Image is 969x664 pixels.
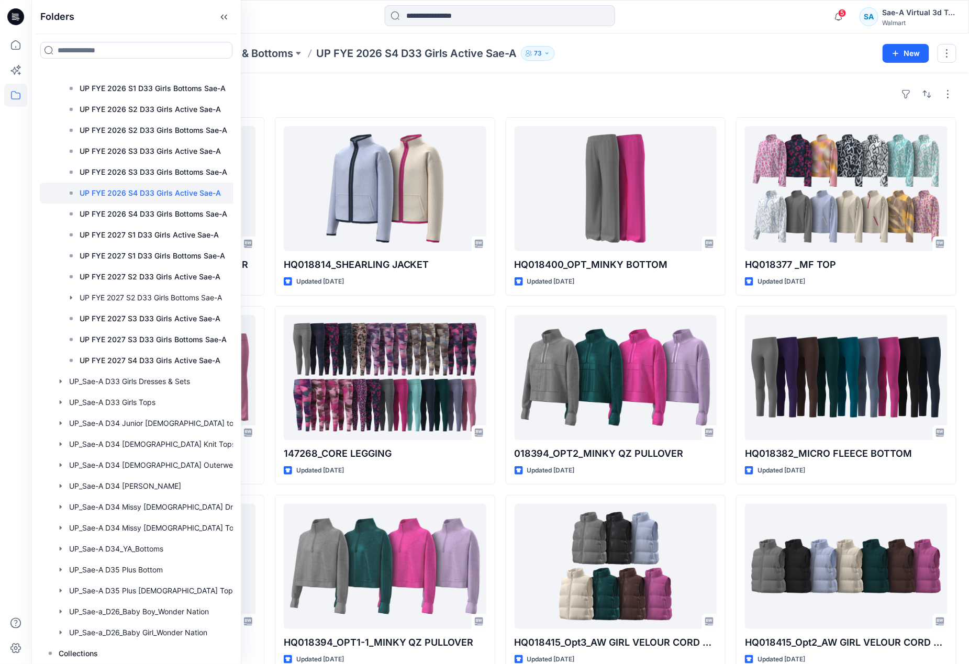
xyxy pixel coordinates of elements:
p: UP FYE 2026 S4 D33 Girls Active Sae-A [80,187,221,199]
p: UP FYE 2027 S3 D33 Girls Bottoms Sae-A [80,333,227,346]
p: HQ018415_Opt2_AW GIRL VELOUR CORD VEST [745,635,948,650]
p: HQ018377 _MF TOP [745,257,948,272]
p: UP FYE 2027 S4 D33 Girls Active Sae-A [80,354,220,367]
p: Updated [DATE] [296,276,344,287]
p: HQ018394_OPT1-1_MINKY QZ PULLOVER [284,635,486,650]
p: Updated [DATE] [758,276,805,287]
a: HQ018394_OPT1-1_MINKY QZ PULLOVER [284,504,486,629]
p: UP FYE 2026 S2 D33 Girls Bottoms Sae-A [80,124,227,137]
a: HQ018400_OPT_MINKY BOTTOM [515,126,717,251]
p: UP FYE 2026 S4 D33 Girls Active Sae-A [316,46,517,61]
p: UP FYE 2027 S1 D33 Girls Active Sae-A [80,229,219,241]
a: HQ018377 _MF TOP [745,126,948,251]
p: UP FYE 2027 S1 D33 Girls Bottoms Sae-A [80,250,225,262]
p: UP FYE 2026 S3 D33 Girls Bottoms Sae-A [80,166,227,178]
div: Sae-A Virtual 3d Team [883,6,956,19]
p: HQ018415_Opt3_AW GIRL VELOUR CORD VEST [515,635,717,650]
button: 73 [521,46,555,61]
p: 73 [534,48,542,59]
p: Updated [DATE] [527,276,575,287]
a: HQ018814_SHEARLING JACKET [284,126,486,251]
p: HQ018382_MICRO FLEECE BOTTOM [745,446,948,461]
p: UP FYE 2027 S2 D33 Girls Active Sae-A [80,271,220,283]
p: UP FYE 2026 S1 D33 Girls Bottoms Sae-A [80,82,226,95]
a: 147268_CORE LEGGING [284,315,486,440]
span: 5 [838,9,847,17]
p: UP FYE 2026 S3 D33 Girls Active Sae-A [80,145,221,157]
a: HQ018382_MICRO FLEECE BOTTOM [745,315,948,440]
p: 147268_CORE LEGGING [284,446,486,461]
p: Collections [59,647,98,660]
button: New [883,44,929,63]
div: SA [860,7,878,26]
p: Updated [DATE] [758,465,805,476]
a: 018394_OPT2_MINKY QZ PULLOVER [515,315,717,440]
div: Walmart [883,19,956,27]
a: HQ018415_Opt3_AW GIRL VELOUR CORD VEST [515,504,717,629]
p: UP FYE 2026 S4 D33 Girls Bottoms Sae-A [80,208,227,220]
p: Updated [DATE] [296,465,344,476]
p: 018394_OPT2_MINKY QZ PULLOVER [515,446,717,461]
p: HQ018400_OPT_MINKY BOTTOM [515,257,717,272]
a: HQ018415_Opt2_AW GIRL VELOUR CORD VEST [745,504,948,629]
p: UP FYE 2027 S3 D33 Girls Active Sae-A [80,312,220,325]
p: HQ018814_SHEARLING JACKET [284,257,486,272]
p: Updated [DATE] [527,465,575,476]
p: UP FYE 2026 S2 D33 Girls Active Sae-A [80,103,221,116]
